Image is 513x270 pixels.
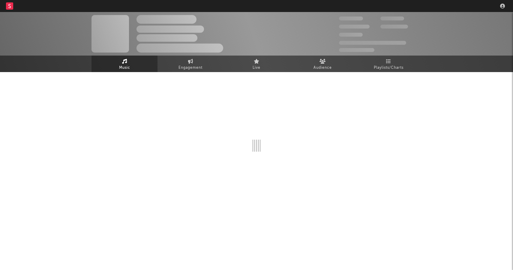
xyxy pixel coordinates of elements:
[178,64,202,71] span: Engagement
[289,56,355,72] a: Audience
[91,56,157,72] a: Music
[380,17,404,20] span: 100,000
[313,64,332,71] span: Audience
[119,64,130,71] span: Music
[339,41,406,45] span: 50,000,000 Monthly Listeners
[374,64,403,71] span: Playlists/Charts
[339,17,363,20] span: 300,000
[157,56,223,72] a: Engagement
[339,33,363,37] span: 100,000
[355,56,421,72] a: Playlists/Charts
[339,25,370,29] span: 50,000,000
[253,64,260,71] span: Live
[223,56,289,72] a: Live
[339,48,374,52] span: Jump Score: 85.0
[380,25,408,29] span: 1,000,000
